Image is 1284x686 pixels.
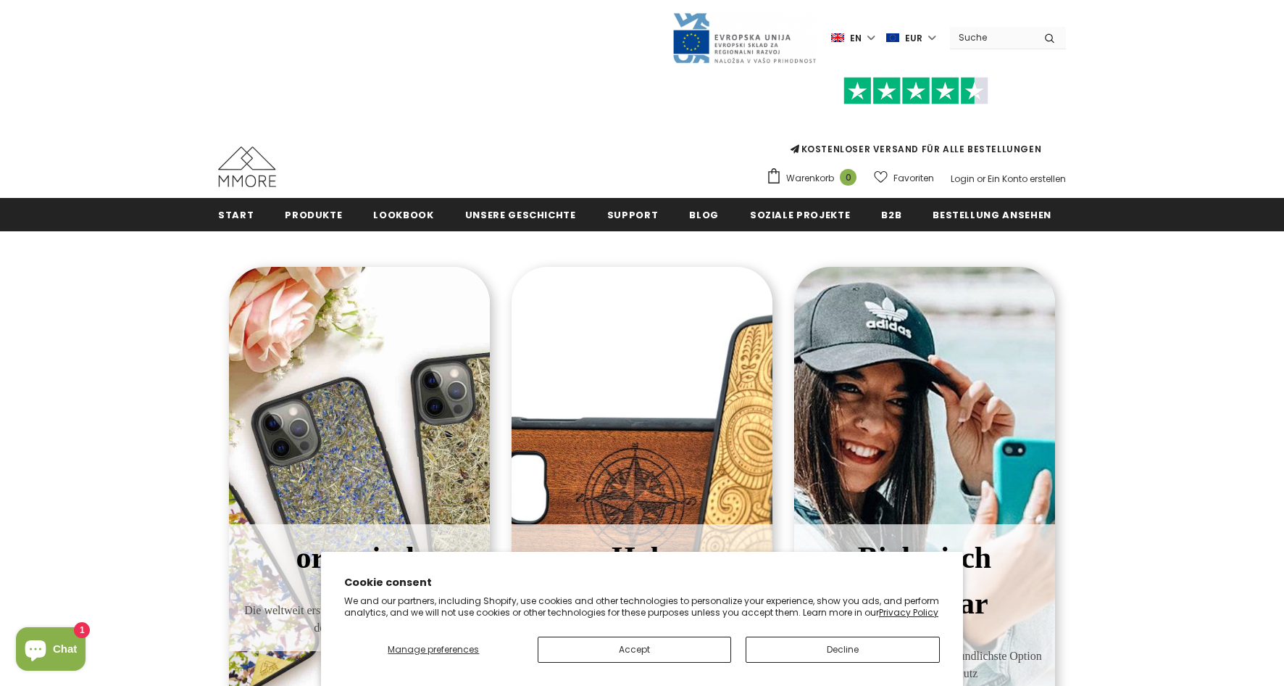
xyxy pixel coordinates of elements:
a: Unsere Geschichte [465,198,576,231]
inbox-online-store-chat: Shopify online store chat [12,627,90,674]
span: B2B [881,208,901,222]
span: Biologisch abbaubar [858,541,991,620]
a: Support [607,198,659,231]
img: Javni Razpis [672,12,817,65]
a: Login [951,173,975,185]
span: organisch [296,541,422,574]
a: B2B [881,198,901,231]
a: Blog [689,198,719,231]
span: EUR [905,31,922,46]
span: Die weltweit ersten organischen Handyhüllen mit dem Duft der Natur [240,602,479,637]
a: Start [218,198,254,231]
img: MMORE Cases [218,146,276,187]
span: Favoriten [893,171,934,186]
span: Support [607,208,659,222]
button: Manage preferences [344,637,523,663]
span: 0 [840,169,856,186]
span: Lookbook [373,208,433,222]
a: Javni Razpis [672,31,817,44]
a: Ein Konto erstellen [988,173,1066,185]
a: Produkte [285,198,342,231]
span: Manage preferences [388,643,479,656]
span: Holz [612,541,672,574]
span: Blog [689,208,719,222]
a: Lookbook [373,198,433,231]
p: We and our partners, including Shopify, use cookies and other technologies to personalize your ex... [344,595,940,618]
a: Warenkorb 0 [766,168,864,189]
img: Vertrauen Sie Pilot Stars [843,77,988,105]
h2: Cookie consent [344,575,940,590]
span: or [977,173,985,185]
span: KOLLEKTION [240,581,479,598]
a: Soziale Projekte [750,198,850,231]
span: Unsere Geschichte [465,208,576,222]
img: i-lang-1.png [831,32,844,44]
iframe: Customer reviews powered by Trustpilot [766,104,1066,142]
span: Start [218,208,254,222]
input: Search Site [950,27,1033,48]
a: Bestellung ansehen [933,198,1051,231]
a: Favoriten [874,165,934,191]
span: Soziale Projekte [750,208,850,222]
button: Accept [538,637,732,663]
span: KOSTENLOSER VERSAND FÜR ALLE BESTELLUNGEN [766,83,1066,155]
span: Bestellung ansehen [933,208,1051,222]
button: Decline [746,637,940,663]
span: en [850,31,862,46]
span: Produkte [285,208,342,222]
span: Warenkorb [786,171,834,186]
a: Privacy Policy [879,606,938,619]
